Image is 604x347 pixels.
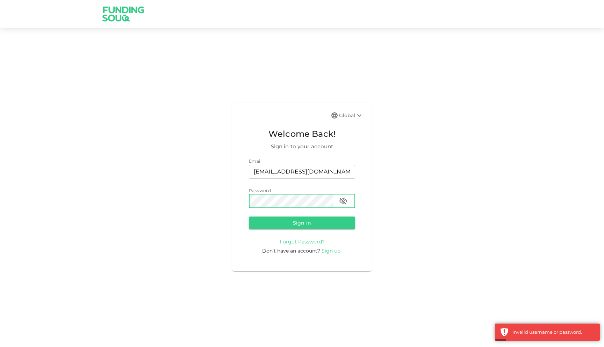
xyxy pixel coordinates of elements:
[249,158,261,164] span: Email
[249,188,271,193] span: Password
[339,111,364,120] div: Global
[249,217,355,229] button: Sign in
[262,248,320,254] span: Don’t have an account?
[249,127,355,141] span: Welcome Back!
[249,165,355,179] input: email
[249,194,333,208] input: password
[512,329,595,336] div: Invalid username or password.
[322,248,340,254] span: Sign up
[280,238,325,245] a: Forgot Password?
[249,142,355,151] span: Sign in to your account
